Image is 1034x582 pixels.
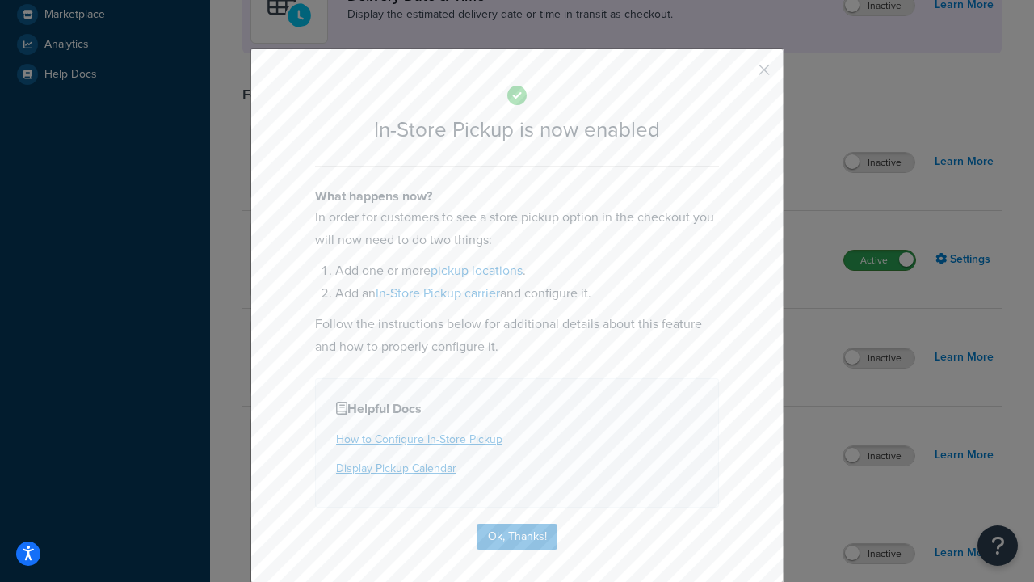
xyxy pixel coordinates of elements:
[477,524,557,550] button: Ok, Thanks!
[336,399,698,419] h4: Helpful Docs
[315,313,719,358] p: Follow the instructions below for additional details about this feature and how to properly confi...
[431,261,523,280] a: pickup locations
[315,118,719,141] h2: In-Store Pickup is now enabled
[336,460,456,477] a: Display Pickup Calendar
[315,187,719,206] h4: What happens now?
[335,282,719,305] li: Add an and configure it.
[315,206,719,251] p: In order for customers to see a store pickup option in the checkout you will now need to do two t...
[376,284,500,302] a: In-Store Pickup carrier
[336,431,502,448] a: How to Configure In-Store Pickup
[335,259,719,282] li: Add one or more .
